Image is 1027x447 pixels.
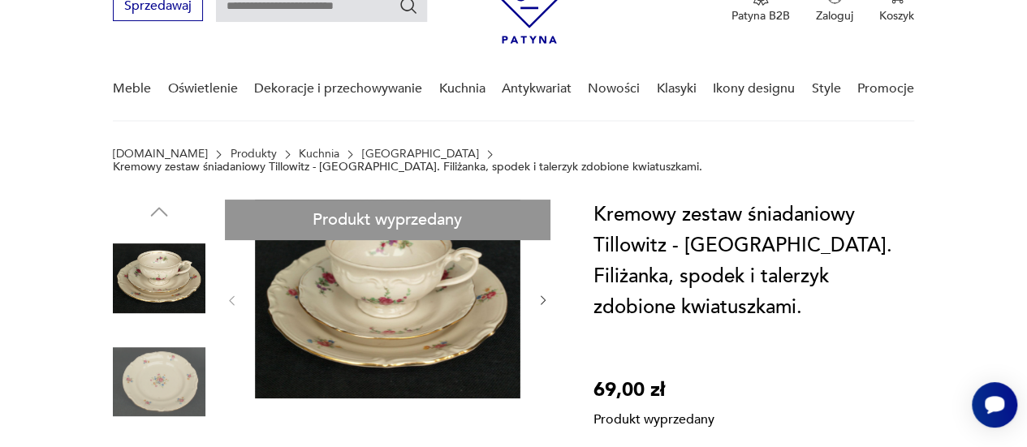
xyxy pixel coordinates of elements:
[113,148,208,161] a: [DOMAIN_NAME]
[972,382,1017,428] iframe: Smartsupp widget button
[731,8,790,24] p: Patyna B2B
[593,406,714,428] p: Produkt wyprzedany
[113,161,702,174] p: Kremowy zestaw śniadaniowy Tillowitz - [GEOGRAPHIC_DATA]. Filiżanka, spodek i talerzyk zdobione k...
[713,58,795,120] a: Ikony designu
[299,148,339,161] a: Kuchnia
[168,58,238,120] a: Oświetlenie
[254,58,422,120] a: Dekoracje i przechowywanie
[231,148,277,161] a: Produkty
[362,148,479,161] a: [GEOGRAPHIC_DATA]
[879,8,914,24] p: Koszyk
[113,58,151,120] a: Meble
[593,200,914,323] h1: Kremowy zestaw śniadaniowy Tillowitz - [GEOGRAPHIC_DATA]. Filiżanka, spodek i talerzyk zdobione k...
[438,58,485,120] a: Kuchnia
[588,58,640,120] a: Nowości
[857,58,914,120] a: Promocje
[593,375,714,406] p: 69,00 zł
[657,58,697,120] a: Klasyki
[811,58,840,120] a: Style
[816,8,853,24] p: Zaloguj
[502,58,572,120] a: Antykwariat
[113,2,203,13] a: Sprzedawaj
